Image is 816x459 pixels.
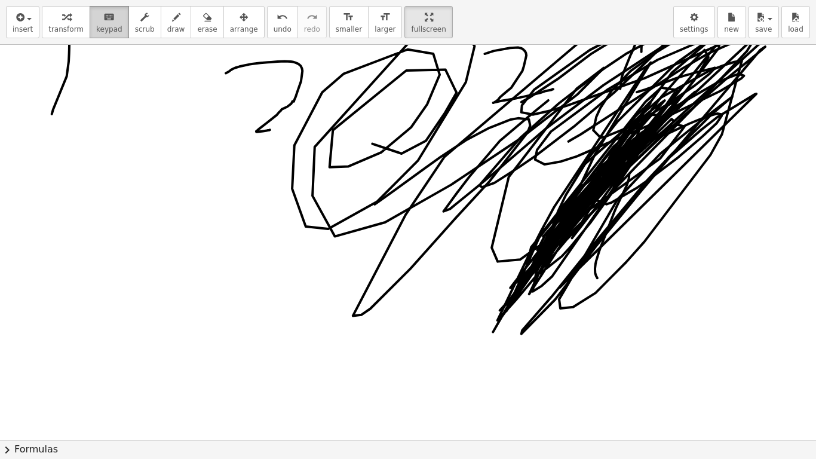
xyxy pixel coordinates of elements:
[128,6,161,38] button: scrub
[673,6,715,38] button: settings
[306,10,318,25] i: redo
[343,10,354,25] i: format_size
[48,25,84,33] span: transform
[230,25,258,33] span: arrange
[277,10,288,25] i: undo
[13,25,33,33] span: insert
[379,10,391,25] i: format_size
[223,6,265,38] button: arrange
[748,6,779,38] button: save
[90,6,129,38] button: keyboardkeypad
[717,6,746,38] button: new
[161,6,192,38] button: draw
[404,6,452,38] button: fullscreen
[368,6,402,38] button: format_sizelarger
[103,10,115,25] i: keyboard
[329,6,369,38] button: format_sizesmaller
[297,6,327,38] button: redoredo
[42,6,90,38] button: transform
[336,25,362,33] span: smaller
[411,25,446,33] span: fullscreen
[197,25,217,33] span: erase
[375,25,395,33] span: larger
[274,25,292,33] span: undo
[724,25,739,33] span: new
[96,25,122,33] span: keypad
[304,25,320,33] span: redo
[680,25,708,33] span: settings
[781,6,810,38] button: load
[6,6,39,38] button: insert
[135,25,155,33] span: scrub
[191,6,223,38] button: erase
[755,25,772,33] span: save
[267,6,298,38] button: undoundo
[167,25,185,33] span: draw
[788,25,803,33] span: load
